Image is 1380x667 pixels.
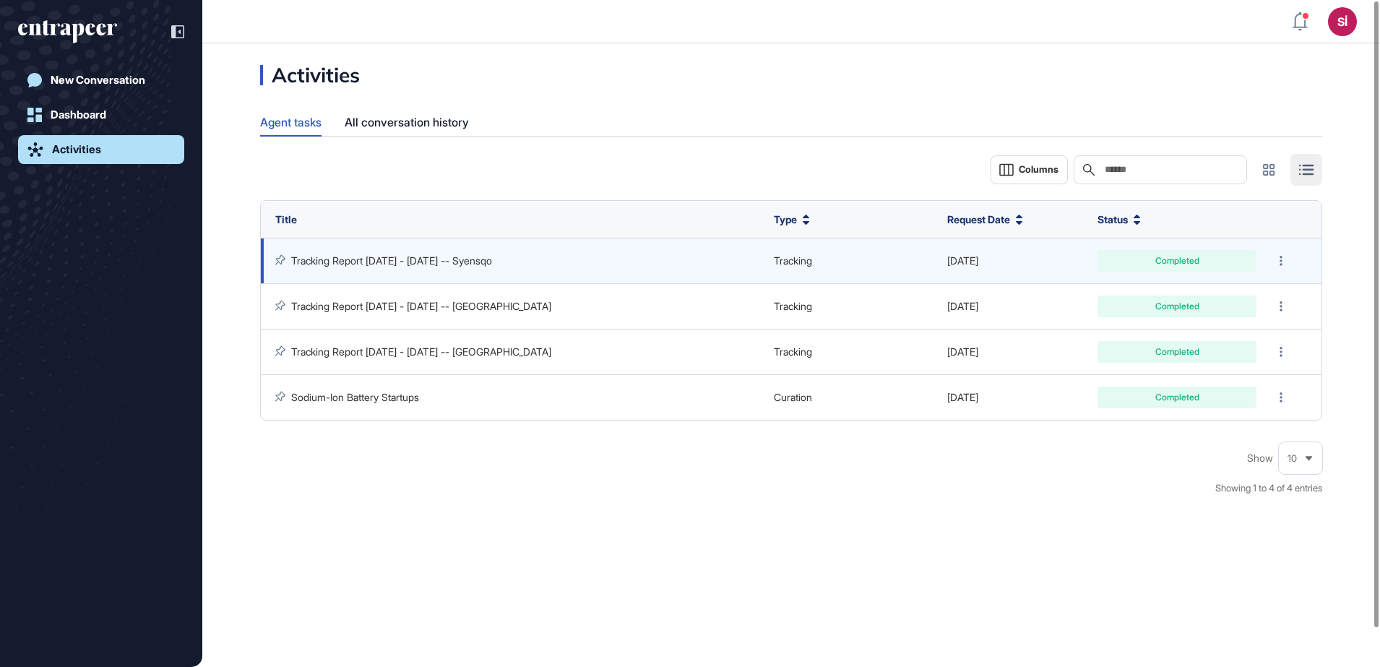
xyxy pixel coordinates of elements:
[774,254,812,267] span: Tracking
[275,213,297,225] span: Title
[774,391,812,403] span: Curation
[1097,212,1141,227] button: Status
[18,100,184,129] a: Dashboard
[947,212,1010,227] span: Request Date
[291,345,551,358] a: Tracking Report [DATE] - [DATE] -- [GEOGRAPHIC_DATA]
[260,65,360,85] div: Activities
[51,74,145,87] div: New Conversation
[947,391,978,403] span: [DATE]
[1108,348,1246,356] div: Completed
[1019,164,1058,175] span: Columns
[18,66,184,95] a: New Conversation
[774,345,812,358] span: Tracking
[947,300,978,312] span: [DATE]
[947,254,978,267] span: [DATE]
[1108,393,1246,402] div: Completed
[774,212,810,227] button: Type
[774,300,812,312] span: Tracking
[991,155,1068,184] button: Columns
[260,108,322,135] div: Agent tasks
[345,108,469,137] div: All conversation history
[947,345,978,358] span: [DATE]
[1288,453,1297,464] span: 10
[1215,481,1322,496] div: Showing 1 to 4 of 4 entries
[947,212,1023,227] button: Request Date
[1108,302,1246,311] div: Completed
[18,135,184,164] a: Activities
[774,212,797,227] span: Type
[1097,212,1128,227] span: Status
[52,143,101,156] div: Activities
[1328,7,1357,36] button: Sİ
[51,108,106,121] div: Dashboard
[291,391,419,403] a: Sodium-Ion Battery Startups
[291,300,551,312] a: Tracking Report [DATE] - [DATE] -- [GEOGRAPHIC_DATA]
[18,20,117,43] div: entrapeer-logo
[1247,452,1273,464] span: Show
[1108,257,1246,265] div: Completed
[291,254,492,267] a: Tracking Report [DATE] - [DATE] -- Syensqo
